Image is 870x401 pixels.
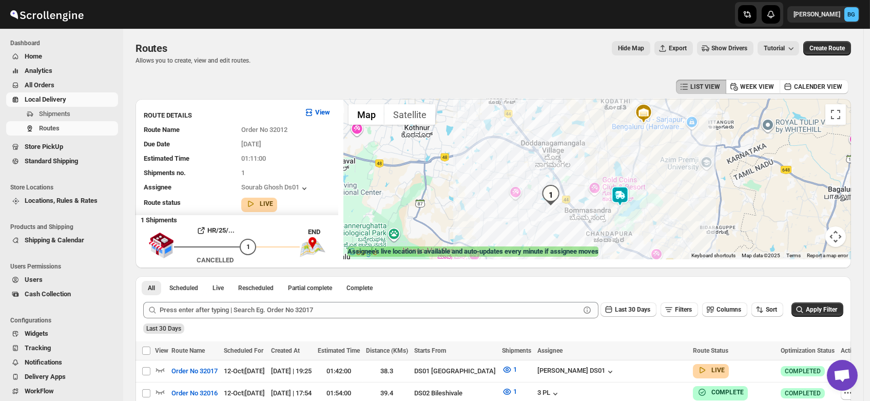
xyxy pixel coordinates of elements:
button: 1 [496,384,523,400]
button: Keyboard shortcuts [691,252,736,259]
b: COMPLETE [711,389,744,396]
span: Store Locations [10,183,118,192]
button: Shipments [6,107,118,121]
span: Products and Shipping [10,223,118,231]
button: [PERSON_NAME] DS01 [537,367,615,377]
span: Tracking [25,344,51,352]
span: Create Route [809,44,845,52]
span: Local Delivery [25,96,66,103]
span: Notifications [25,358,62,366]
span: 1 [241,169,245,177]
span: Rescheduled [238,284,274,292]
span: All Orders [25,81,54,89]
button: Locations, Rules & Rates [6,194,118,208]
span: Shipments no. [144,169,186,177]
span: LIST VIEW [690,83,720,91]
span: Due Date [144,140,170,148]
button: Analytics [6,64,118,78]
span: Last 30 Days [146,325,181,332]
button: Show Drivers [697,41,753,55]
span: WEEK VIEW [740,83,774,91]
b: 1 Shipments [136,211,177,224]
span: Store PickUp [25,143,63,150]
b: LIVE [260,200,273,207]
span: Routes [39,124,60,132]
img: trip_end.png [300,237,325,257]
button: Toggle fullscreen view [825,104,846,125]
span: Route Status [693,347,728,354]
div: DS01 [GEOGRAPHIC_DATA] [414,366,496,376]
button: LIVE [697,365,725,375]
button: Apply Filter [791,302,843,317]
span: Optimization Status [781,347,835,354]
span: Tutorial [764,45,785,52]
img: shop.svg [148,225,174,265]
span: Home [25,52,42,60]
label: Assignee's live location is available and auto-updates every minute if assignee moves [347,246,598,257]
span: Last 30 Days [615,306,650,313]
span: Estimated Time [144,155,189,162]
span: COMPLETED [785,389,821,397]
span: 1 [513,388,517,395]
p: [PERSON_NAME] [794,10,840,18]
button: Tracking [6,341,118,355]
span: 12-Oct | [DATE] [224,367,265,375]
button: HR/25/... [174,222,256,239]
button: Users [6,273,118,287]
a: Report a map error [807,253,848,258]
button: Notifications [6,355,118,370]
b: HR/25/... [207,226,235,234]
button: Cash Collection [6,287,118,301]
input: Press enter after typing | Search Eg. Order No 32017 [160,302,580,318]
span: Users Permissions [10,262,118,271]
button: LIVE [245,199,273,209]
span: Route Name [171,347,205,354]
span: Shipping & Calendar [25,236,84,244]
h3: ROUTE DETAILS [144,110,296,121]
span: Shipments [39,110,70,118]
button: View [298,104,336,121]
span: Route status [144,199,181,206]
button: Show street map [349,104,384,125]
span: 01:11:00 [241,155,266,162]
button: All routes [142,281,161,295]
button: WEEK VIEW [726,80,780,94]
button: Delivery Apps [6,370,118,384]
span: Distance (KMs) [366,347,408,354]
button: Export [654,41,693,55]
div: 38.3 [366,366,408,376]
span: COMPLETED [785,367,821,375]
span: 1 [246,243,250,251]
span: Columns [717,306,741,313]
button: Columns [702,302,747,317]
span: Apply Filter [806,306,837,313]
div: 39.4 [366,388,408,398]
img: ScrollEngine [8,2,85,27]
button: Show satellite imagery [384,104,435,125]
span: Order No 32016 [171,388,218,398]
span: Users [25,276,43,283]
span: Sort [766,306,777,313]
span: CALENDER VIEW [794,83,842,91]
div: Open chat [827,360,858,391]
button: Sourab Ghosh Ds01 [241,183,310,194]
span: Live [212,284,224,292]
button: Map camera controls [825,226,846,247]
b: View [315,108,330,116]
span: Shipments [502,347,531,354]
button: Map action label [612,41,650,55]
span: [DATE] [241,140,261,148]
span: Delivery Apps [25,373,66,380]
span: Assignee [537,347,563,354]
button: COMPLETE [697,387,744,397]
a: Open this area in Google Maps (opens a new window) [346,246,380,259]
span: Scheduled [169,284,198,292]
span: Estimated Time [318,347,360,354]
div: END [308,227,338,237]
button: 3 PL [537,389,560,399]
span: Route Name [144,126,180,133]
button: Last 30 Days [601,302,656,317]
